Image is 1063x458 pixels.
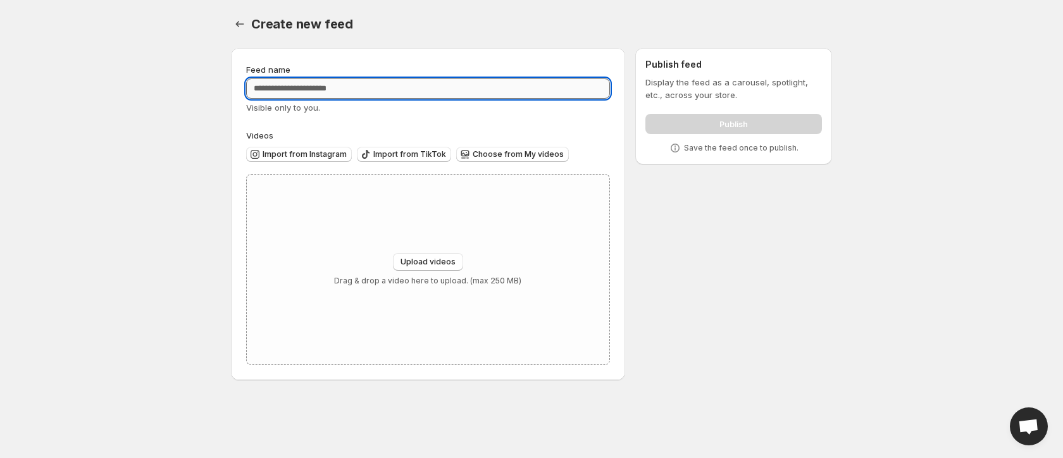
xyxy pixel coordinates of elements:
[1010,407,1048,445] div: Open chat
[251,16,353,32] span: Create new feed
[645,58,822,71] h2: Publish feed
[645,76,822,101] p: Display the feed as a carousel, spotlight, etc., across your store.
[334,276,521,286] p: Drag & drop a video here to upload. (max 250 MB)
[246,65,290,75] span: Feed name
[246,130,273,140] span: Videos
[231,15,249,33] button: Settings
[393,253,463,271] button: Upload videos
[401,257,456,267] span: Upload videos
[684,143,799,153] p: Save the feed once to publish.
[246,147,352,162] button: Import from Instagram
[456,147,569,162] button: Choose from My videos
[357,147,451,162] button: Import from TikTok
[373,149,446,159] span: Import from TikTok
[246,102,320,113] span: Visible only to you.
[473,149,564,159] span: Choose from My videos
[263,149,347,159] span: Import from Instagram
